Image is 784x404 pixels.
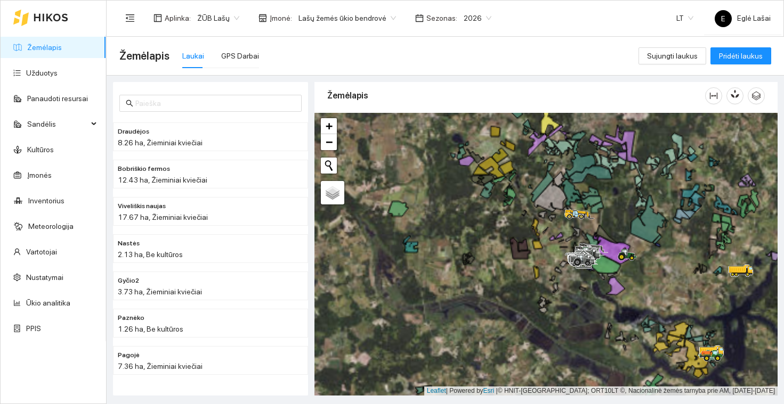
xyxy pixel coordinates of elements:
a: Panaudoti resursai [27,94,88,103]
a: Nustatymai [26,273,63,282]
a: Zoom out [321,134,337,150]
span: calendar [415,14,424,22]
span: shop [258,14,267,22]
a: Įmonės [27,171,52,179]
span: Bobriškio fermos [118,164,170,174]
a: Ūkio analitika [26,299,70,307]
span: 17.67 ha, Žieminiai kviečiai [118,213,208,221]
input: Paieška [135,97,295,109]
div: Žemėlapis [327,80,705,111]
span: Draudėjos [118,127,149,137]
a: Žemėlapis [27,43,62,52]
a: Esri [483,387,495,394]
a: Inventorius [28,196,64,205]
button: Initiate a new search [321,158,337,174]
span: search [126,100,133,107]
button: column-width [705,87,722,104]
button: Sujungti laukus [638,47,706,64]
a: Zoom in [321,118,337,134]
span: Sezonas : [426,12,457,24]
a: Vartotojai [26,248,57,256]
span: Nastės [118,238,140,249]
span: 3.73 ha, Žieminiai kviečiai [118,287,202,296]
span: Aplinka : [165,12,191,24]
span: 8.26 ha, Žieminiai kviečiai [118,138,203,147]
span: Sujungti laukus [647,50,698,62]
button: menu-fold [119,7,141,29]
a: PPIS [26,324,41,333]
span: | [496,387,498,394]
span: Pagojė [118,350,140,360]
span: E [721,10,725,27]
a: Layers [321,181,344,204]
div: GPS Darbai [221,50,259,62]
span: LT [676,10,693,26]
span: Įmonė : [270,12,292,24]
span: Viveliškis naujas [118,201,166,211]
span: 2026 [464,10,491,26]
span: layout [153,14,162,22]
span: Eglė Lašai [715,14,771,22]
span: − [326,135,333,149]
span: 12.43 ha, Žieminiai kviečiai [118,176,207,184]
span: Žemėlapis [119,47,169,64]
a: Leaflet [427,387,446,394]
a: Užduotys [26,69,58,77]
span: ŽŪB Lašų [197,10,239,26]
span: 1.26 ha, Be kultūros [118,325,183,333]
div: | Powered by © HNIT-[GEOGRAPHIC_DATA]; ORT10LT ©, Nacionalinė žemės tarnyba prie AM, [DATE]-[DATE] [424,386,778,395]
button: Pridėti laukus [710,47,771,64]
a: Pridėti laukus [710,52,771,60]
span: Paznėko [118,313,144,323]
span: Lašų žemės ūkio bendrovė [298,10,396,26]
span: Pridėti laukus [719,50,763,62]
span: 7.36 ha, Žieminiai kviečiai [118,362,203,370]
span: column-width [706,92,722,100]
div: Laukai [182,50,204,62]
span: Gyčio2 [118,276,139,286]
span: + [326,119,333,133]
span: Sandėlis [27,113,88,135]
span: menu-fold [125,13,135,23]
a: Meteorologija [28,222,74,230]
a: Sujungti laukus [638,52,706,60]
span: 2.13 ha, Be kultūros [118,250,183,259]
a: Kultūros [27,145,54,154]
